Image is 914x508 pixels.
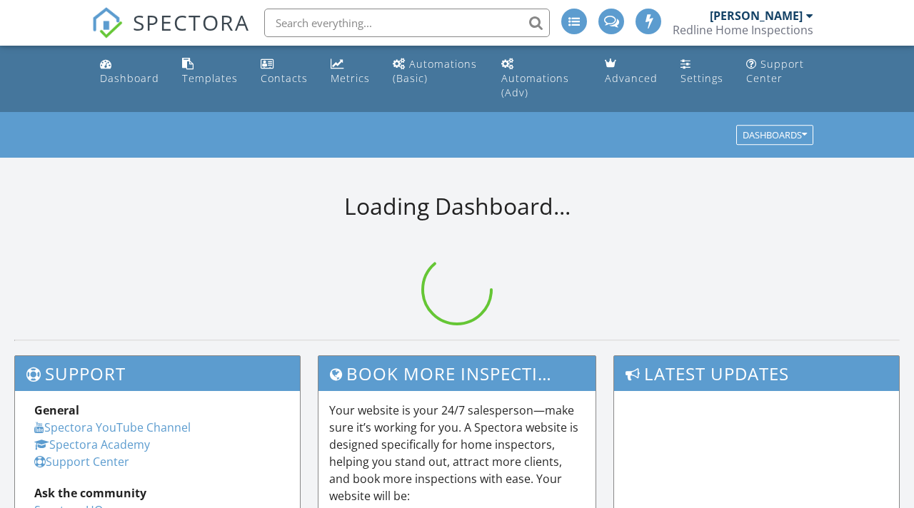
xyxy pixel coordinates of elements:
[605,71,658,85] div: Advanced
[318,356,595,391] h3: Book More Inspections
[501,71,569,99] div: Automations (Adv)
[34,454,129,469] a: Support Center
[261,71,308,85] div: Contacts
[496,51,587,106] a: Automations (Advanced)
[133,7,250,37] span: SPECTORA
[91,19,250,49] a: SPECTORA
[34,420,191,435] a: Spectora YouTube Channel
[329,402,584,504] p: Your website is your 24/7 salesperson—make sure it’s working for you. A Spectora website is desig...
[746,57,804,85] div: Support Center
[264,9,550,37] input: Search everything...
[599,51,663,92] a: Advanced
[100,71,159,85] div: Dashboard
[614,356,899,391] h3: Latest Updates
[255,51,313,92] a: Contacts
[673,23,813,37] div: Redline Home Inspections
[331,71,370,85] div: Metrics
[681,71,723,85] div: Settings
[182,71,238,85] div: Templates
[176,51,243,92] a: Templates
[387,51,484,92] a: Automations (Basic)
[15,356,300,391] h3: Support
[94,51,165,92] a: Dashboard
[740,51,820,92] a: Support Center
[325,51,376,92] a: Metrics
[743,131,807,141] div: Dashboards
[34,402,79,418] strong: General
[675,51,729,92] a: Settings
[34,437,150,452] a: Spectora Academy
[710,9,803,23] div: [PERSON_NAME]
[34,484,281,502] div: Ask the community
[91,7,123,39] img: The Best Home Inspection Software - Spectora
[393,57,477,85] div: Automations (Basic)
[736,126,813,146] button: Dashboards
